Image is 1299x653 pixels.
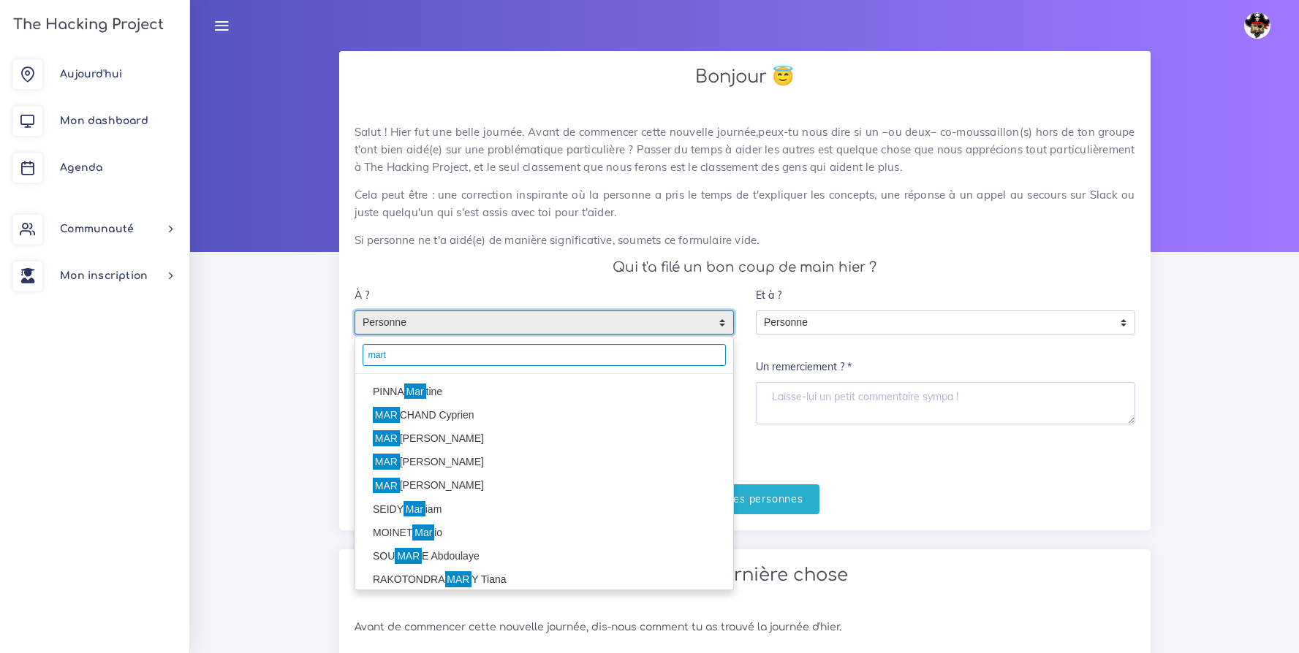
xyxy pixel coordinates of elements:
[373,407,400,423] mark: MAR
[355,232,1135,249] p: Si personne ne t'a aidé(e) de manière significative, soumets ce formulaire vide.
[756,353,852,383] label: Un remerciement ? *
[355,427,733,451] li: [PERSON_NAME]
[404,501,425,517] mark: Mar
[355,568,733,592] li: RAKOTONDRA Y Tiana
[355,66,1135,88] h2: Bonjour 😇
[373,454,400,470] mark: MAR
[9,17,164,33] h3: The Hacking Project
[395,548,422,564] mark: MAR
[355,592,733,615] li: RA OSON Maya
[412,524,434,541] mark: Mar
[355,565,1135,586] h2: 📢 Une dernière chose
[445,571,472,587] mark: MAR
[355,622,1135,634] h6: Avant de commencer cette nouvelle journée, dis-nous comment tu as trouvé la journée d'hier.
[355,451,733,474] li: [PERSON_NAME]
[363,344,726,366] input: écrivez 3 charactères minimum pour afficher les résultats
[355,380,733,403] li: PINNA tine
[355,497,733,521] li: SEIDY iam
[355,280,369,310] label: À ?
[670,484,819,514] input: Merci à ces personnes
[355,474,733,497] li: [PERSON_NAME]
[60,224,134,234] span: Communauté
[60,162,102,173] span: Agenda
[60,270,148,281] span: Mon inscription
[757,311,1113,335] span: Personne
[355,544,733,568] li: SOU E Abdoulaye
[756,280,781,310] label: Et à ?
[373,478,400,494] mark: MAR
[373,430,400,446] mark: MAR
[60,69,122,80] span: Aujourd'hui
[404,383,426,400] mark: Mar
[60,115,148,126] span: Mon dashboard
[355,521,733,544] li: MOINET io
[1244,12,1270,39] img: avatar
[355,186,1135,221] p: Cela peut être : une correction inspirante où la personne a pris le temps de t'expliquer les conc...
[355,403,733,427] li: CHAND Cyprien
[355,259,1135,275] h4: Qui t'a filé un bon coup de main hier ?
[355,123,1135,176] p: Salut ! Hier fut une belle journée. Avant de commencer cette nouvelle journée,peux-tu nous dire s...
[355,311,711,335] span: Personne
